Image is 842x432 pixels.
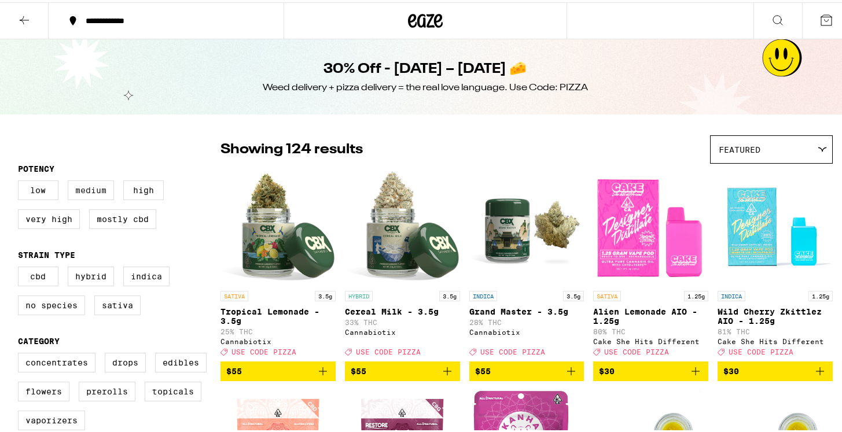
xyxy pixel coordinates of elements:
[719,143,760,152] span: Featured
[718,359,833,379] button: Add to bag
[469,167,584,359] a: Open page for Grand Master - 3.5g from Cannabiotix
[345,316,460,324] p: 33% THC
[345,305,460,314] p: Cereal Milk - 3.5g
[18,207,80,227] label: Very High
[94,293,141,313] label: Sativa
[18,178,58,198] label: Low
[231,346,296,353] span: USE CODE PIZZA
[563,289,584,299] p: 3.5g
[480,346,545,353] span: USE CODE PIZZA
[68,178,114,198] label: Medium
[345,359,460,379] button: Add to bag
[469,326,584,334] div: Cannabiotix
[723,364,739,374] span: $30
[220,305,336,323] p: Tropical Lemonade - 3.5g
[593,335,708,343] div: Cake She Hits Different
[718,326,833,333] p: 81% THC
[469,305,584,314] p: Grand Master - 3.5g
[220,289,248,299] p: SATIVA
[18,248,75,257] legend: Strain Type
[469,289,497,299] p: INDICA
[79,379,135,399] label: Prerolls
[345,167,460,283] img: Cannabiotix - Cereal Milk - 3.5g
[145,379,201,399] label: Topicals
[220,335,336,343] div: Cannabiotix
[593,167,708,283] img: Cake She Hits Different - Alien Lemonade AIO - 1.25g
[718,167,833,359] a: Open page for Wild Cherry Zkittlez AIO - 1.25g from Cake She Hits Different
[18,350,95,370] label: Concentrates
[89,207,156,227] label: Mostly CBD
[684,289,708,299] p: 1.25g
[18,293,85,313] label: No Species
[351,364,366,374] span: $55
[18,334,60,344] legend: Category
[315,289,336,299] p: 3.5g
[593,167,708,359] a: Open page for Alien Lemonade AIO - 1.25g from Cake She Hits Different
[604,346,669,353] span: USE CODE PIZZA
[220,138,363,157] p: Showing 124 results
[18,379,69,399] label: Flowers
[105,350,146,370] label: Drops
[345,326,460,334] div: Cannabiotix
[593,326,708,333] p: 80% THC
[345,167,460,359] a: Open page for Cereal Milk - 3.5g from Cannabiotix
[345,289,373,299] p: HYBRID
[68,264,114,284] label: Hybrid
[718,335,833,343] div: Cake She Hits Different
[808,289,833,299] p: 1.25g
[718,305,833,323] p: Wild Cherry Zkittlez AIO - 1.25g
[475,364,491,374] span: $55
[123,264,170,284] label: Indica
[263,79,588,92] div: Weed delivery + pizza delivery = the real love language. Use Code: PIZZA
[18,408,85,428] label: Vaporizers
[18,162,54,171] legend: Potency
[593,305,708,323] p: Alien Lemonade AIO - 1.25g
[226,364,242,374] span: $55
[220,167,336,359] a: Open page for Tropical Lemonade - 3.5g from Cannabiotix
[718,167,833,283] img: Cake She Hits Different - Wild Cherry Zkittlez AIO - 1.25g
[469,167,584,283] img: Cannabiotix - Grand Master - 3.5g
[220,359,336,379] button: Add to bag
[593,359,708,379] button: Add to bag
[718,289,745,299] p: INDICA
[729,346,793,353] span: USE CODE PIZZA
[123,178,164,198] label: High
[220,167,336,283] img: Cannabiotix - Tropical Lemonade - 3.5g
[469,316,584,324] p: 28% THC
[356,346,421,353] span: USE CODE PIZZA
[599,364,615,374] span: $30
[469,359,584,379] button: Add to bag
[155,350,207,370] label: Edibles
[18,264,58,284] label: CBD
[324,57,527,77] h1: 30% Off - [DATE] – [DATE] 🧀
[439,289,460,299] p: 3.5g
[593,289,621,299] p: SATIVA
[220,326,336,333] p: 25% THC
